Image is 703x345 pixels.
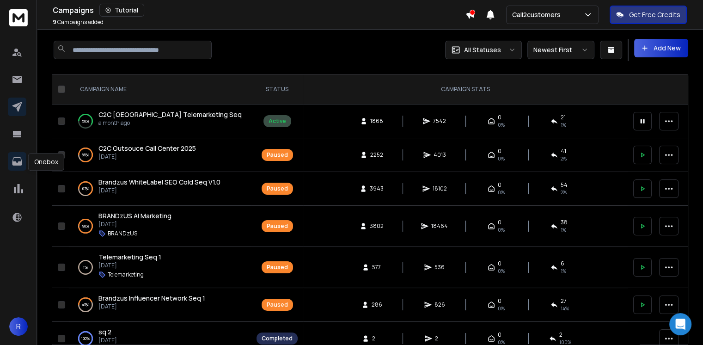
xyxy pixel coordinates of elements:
[267,301,288,308] div: Paused
[98,294,205,302] span: Brandzus Influencer Network Seq 1
[498,219,501,226] span: 0
[559,331,562,339] span: 2
[561,121,566,129] span: 1 %
[498,267,505,275] span: 0%
[69,288,251,322] td: 43%Brandzus Influencer Network Seq 1[DATE]
[372,264,381,271] span: 577
[53,4,465,17] div: Campaigns
[69,105,251,138] td: 58%C2C [GEOGRAPHIC_DATA] Telemarketing Seqa month ago
[98,211,171,221] a: BRANDzUS AI Marketing
[561,219,568,226] span: 38
[69,172,251,206] td: 67%Brandzus WhiteLabel SEO Cold Seq V1.0[DATE]
[82,300,89,309] p: 43 %
[98,262,161,269] p: [DATE]
[561,181,568,189] span: 54
[82,117,89,126] p: 58 %
[464,45,501,55] p: All Statuses
[69,247,251,288] td: 1%Telemarketing Seq 1[DATE]Telemarketing
[629,10,680,19] p: Get Free Credits
[108,230,137,237] p: BRANDzUS
[561,267,566,275] span: 1 %
[82,150,89,160] p: 85 %
[434,301,445,308] span: 826
[370,185,384,192] span: 3943
[98,153,196,160] p: [DATE]
[267,222,288,230] div: Paused
[370,222,384,230] span: 3802
[82,184,89,193] p: 67 %
[498,121,505,129] span: 0%
[98,327,111,337] a: sq 2
[267,264,288,271] div: Paused
[98,303,205,310] p: [DATE]
[433,117,446,125] span: 7542
[69,206,251,247] td: 98%BRANDzUS AI Marketing[DATE]BRANDzUS
[108,271,144,278] p: Telemarketing
[98,294,205,303] a: Brandzus Influencer Network Seq 1
[634,39,688,57] button: Add New
[98,253,161,262] a: Telemarketing Seq 1
[98,110,242,119] a: C2C [GEOGRAPHIC_DATA] Telemarketing Seq
[498,114,501,121] span: 0
[561,148,566,155] span: 41
[370,151,383,159] span: 2252
[498,260,501,267] span: 0
[434,151,446,159] span: 4013
[431,222,448,230] span: 18464
[498,189,505,196] span: 0%
[498,148,501,155] span: 0
[98,119,242,127] p: a month ago
[267,185,288,192] div: Paused
[28,153,64,171] div: Onebox
[512,10,564,19] p: Call2customers
[561,189,567,196] span: 2 %
[561,155,567,162] span: 2 %
[69,74,251,105] th: CAMPAIGN NAME
[561,305,569,312] span: 14 %
[251,74,303,105] th: STATUS
[98,144,196,153] span: C2C Outsouce Call Center 2025
[561,297,567,305] span: 27
[435,335,444,342] span: 2
[53,18,104,26] p: Campaigns added
[433,185,447,192] span: 18102
[9,317,28,336] button: R
[561,226,566,234] span: 1 %
[498,181,501,189] span: 0
[53,18,56,26] span: 9
[98,178,220,187] a: Brandzus WhiteLabel SEO Cold Seq V1.0
[262,335,293,342] div: Completed
[372,301,382,308] span: 286
[498,297,501,305] span: 0
[98,221,171,228] p: [DATE]
[98,187,220,194] p: [DATE]
[98,178,220,186] span: Brandzus WhiteLabel SEO Cold Seq V1.0
[434,264,445,271] span: 536
[303,74,628,105] th: CAMPAIGN STATS
[269,117,286,125] div: Active
[669,313,691,335] div: Open Intercom Messenger
[81,334,90,343] p: 100 %
[561,260,564,267] span: 6
[498,226,505,234] span: 0%
[370,117,383,125] span: 1868
[99,4,144,17] button: Tutorial
[498,155,505,162] span: 0%
[498,305,505,312] span: 0%
[561,114,566,121] span: 21
[98,144,196,153] a: C2C Outsouce Call Center 2025
[69,138,251,172] td: 85%C2C Outsouce Call Center 2025[DATE]
[98,337,117,344] p: [DATE]
[498,331,501,339] span: 0
[610,6,687,24] button: Get Free Credits
[82,222,89,231] p: 98 %
[267,151,288,159] div: Paused
[83,263,88,272] p: 1 %
[527,41,594,59] button: Newest First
